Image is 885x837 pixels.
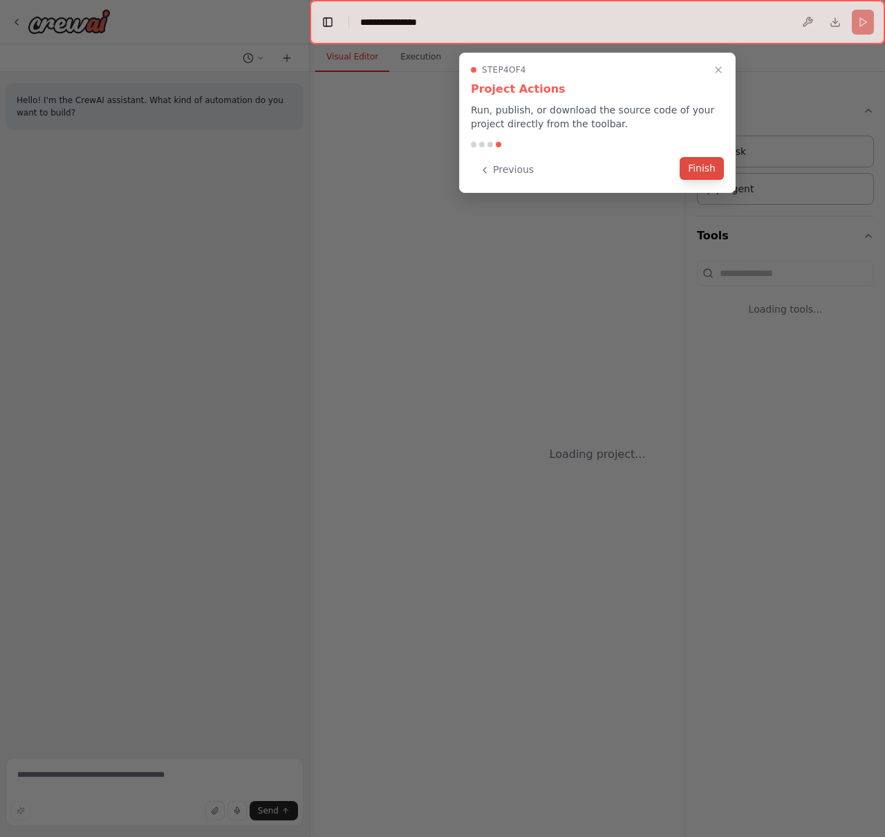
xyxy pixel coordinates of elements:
p: Run, publish, or download the source code of your project directly from the toolbar. [471,103,724,131]
button: Finish [680,157,724,180]
span: Step 4 of 4 [482,64,526,75]
button: Close walkthrough [710,62,727,78]
button: Previous [471,158,542,181]
h3: Project Actions [471,81,724,98]
button: Hide left sidebar [318,12,337,32]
